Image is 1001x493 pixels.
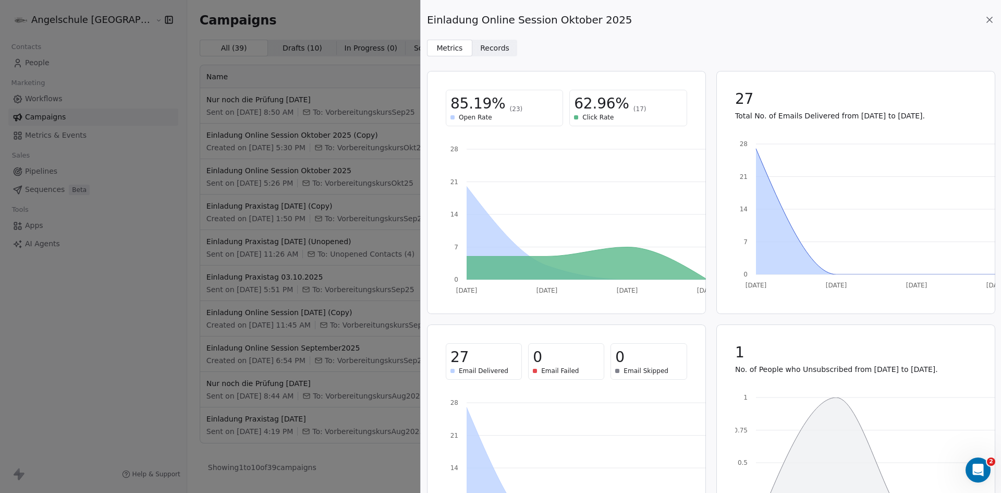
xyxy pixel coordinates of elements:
[739,173,747,181] tspan: 21
[966,458,991,483] iframe: Intercom live chat
[450,464,458,472] tspan: 14
[825,282,847,289] tspan: [DATE]
[574,94,629,113] span: 62.96%
[697,287,718,294] tspan: [DATE]
[456,287,478,294] tspan: [DATE]
[536,287,558,294] tspan: [DATE]
[743,271,748,278] tspan: 0
[617,287,638,294] tspan: [DATE]
[745,282,766,289] tspan: [DATE]
[450,432,458,439] tspan: 21
[459,367,508,375] span: Email Delivered
[737,459,747,466] tspan: 0.5
[450,399,458,406] tspan: 28
[427,13,632,27] span: Einladung Online Session Oktober 2025
[615,348,625,367] span: 0
[450,178,458,186] tspan: 21
[480,43,509,54] span: Records
[987,458,995,466] span: 2
[735,90,753,109] span: 27
[450,94,506,113] span: 85.19%
[633,105,646,113] span: (17)
[510,105,523,113] span: (23)
[743,238,748,246] tspan: 7
[735,364,976,375] p: No. of People who Unsubscribed from [DATE] to [DATE].
[743,394,748,401] tspan: 1
[739,140,747,148] tspan: 28
[450,348,469,367] span: 27
[582,113,614,122] span: Click Rate
[450,211,458,218] tspan: 14
[454,244,458,251] tspan: 7
[533,348,542,367] span: 0
[906,282,927,289] tspan: [DATE]
[541,367,579,375] span: Email Failed
[739,206,747,213] tspan: 14
[735,343,744,362] span: 1
[450,146,458,153] tspan: 28
[734,427,748,434] tspan: 0.75
[624,367,668,375] span: Email Skipped
[735,111,976,121] p: Total No. of Emails Delivered from [DATE] to [DATE].
[459,113,492,122] span: Open Rate
[454,276,458,283] tspan: 0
